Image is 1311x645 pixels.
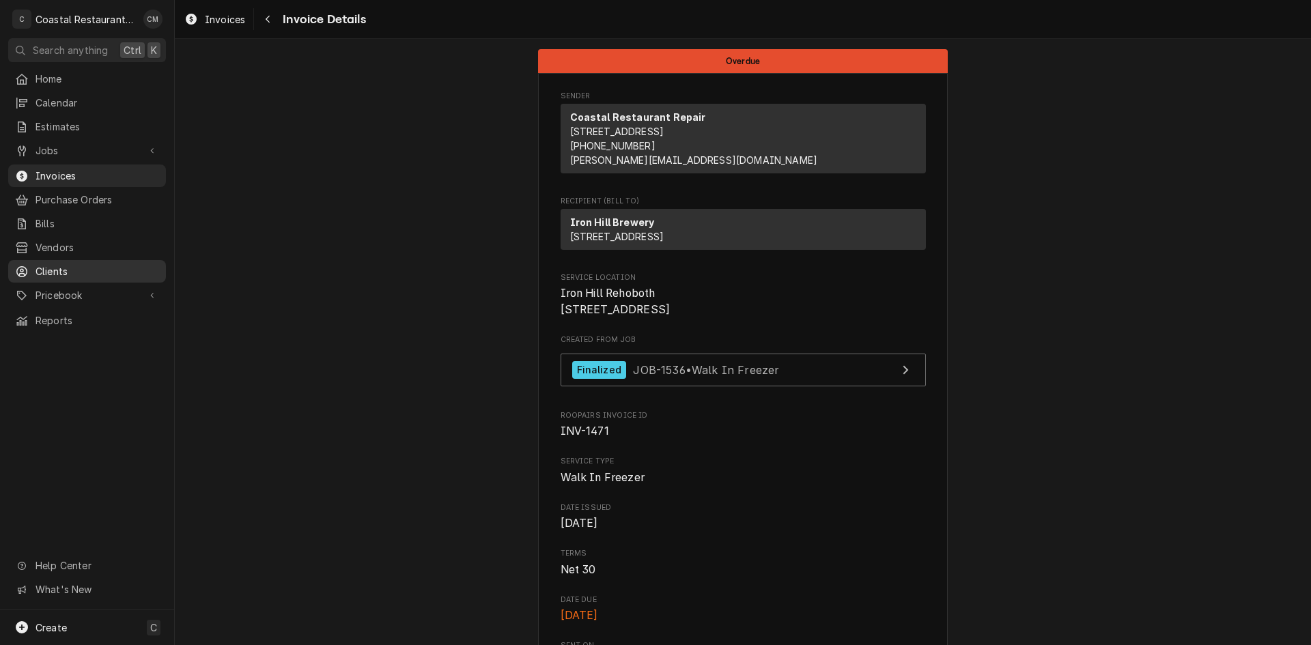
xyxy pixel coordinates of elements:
[561,456,926,485] div: Service Type
[561,517,598,530] span: [DATE]
[36,96,159,110] span: Calendar
[8,236,166,259] a: Vendors
[561,563,596,576] span: Net 30
[726,57,760,66] span: Overdue
[36,143,139,158] span: Jobs
[561,502,926,513] span: Date Issued
[561,209,926,255] div: Recipient (Bill To)
[8,578,166,601] a: Go to What's New
[633,362,779,376] span: JOB-1536 • Walk In Freezer
[561,334,926,393] div: Created From Job
[570,154,818,166] a: [PERSON_NAME][EMAIL_ADDRESS][DOMAIN_NAME]
[36,622,67,633] span: Create
[8,260,166,283] a: Clients
[561,209,926,250] div: Recipient (Bill To)
[572,361,626,379] div: Finalized
[143,10,163,29] div: Chad McMaster's Avatar
[8,68,166,90] a: Home
[561,272,926,318] div: Service Location
[36,288,139,302] span: Pricebook
[561,354,926,387] a: View Job
[8,139,166,162] a: Go to Jobs
[561,272,926,283] span: Service Location
[36,558,158,573] span: Help Center
[8,309,166,332] a: Reports
[36,313,159,328] span: Reports
[561,470,926,486] span: Service Type
[36,119,159,134] span: Estimates
[124,43,141,57] span: Ctrl
[36,192,159,207] span: Purchase Orders
[561,334,926,345] span: Created From Job
[8,115,166,138] a: Estimates
[36,264,159,278] span: Clients
[561,423,926,440] span: Roopairs Invoice ID
[561,410,926,421] span: Roopairs Invoice ID
[561,410,926,440] div: Roopairs Invoice ID
[561,515,926,532] span: Date Issued
[36,72,159,86] span: Home
[205,12,245,27] span: Invoices
[8,164,166,187] a: Invoices
[36,12,136,27] div: Coastal Restaurant Repair
[150,620,157,635] span: C
[561,285,926,317] span: Service Location
[8,38,166,62] button: Search anythingCtrlK
[8,284,166,306] a: Go to Pricebook
[561,456,926,467] span: Service Type
[561,287,671,316] span: Iron Hill Rehoboth [STREET_ADDRESS]
[561,562,926,578] span: Terms
[561,607,926,624] span: Date Due
[570,126,664,137] span: [STREET_ADDRESS]
[561,471,645,484] span: Walk In Freezer
[8,188,166,211] a: Purchase Orders
[570,216,655,228] strong: Iron Hill Brewery
[538,49,948,73] div: Status
[561,425,609,438] span: INV-1471
[561,502,926,532] div: Date Issued
[561,91,926,102] span: Sender
[36,582,158,597] span: What's New
[12,10,31,29] div: C
[36,240,159,255] span: Vendors
[561,104,926,173] div: Sender
[561,609,598,622] span: [DATE]
[561,594,926,605] span: Date Due
[561,548,926,559] span: Terms
[257,8,279,30] button: Navigate back
[561,91,926,180] div: Invoice Sender
[570,111,706,123] strong: Coastal Restaurant Repair
[570,231,664,242] span: [STREET_ADDRESS]
[8,212,166,235] a: Bills
[561,196,926,207] span: Recipient (Bill To)
[561,196,926,256] div: Invoice Recipient
[33,43,108,57] span: Search anything
[561,594,926,624] div: Date Due
[8,554,166,577] a: Go to Help Center
[561,548,926,577] div: Terms
[570,140,655,152] a: [PHONE_NUMBER]
[561,104,926,179] div: Sender
[8,91,166,114] a: Calendar
[179,8,251,31] a: Invoices
[36,169,159,183] span: Invoices
[36,216,159,231] span: Bills
[279,10,365,29] span: Invoice Details
[143,10,163,29] div: CM
[151,43,157,57] span: K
